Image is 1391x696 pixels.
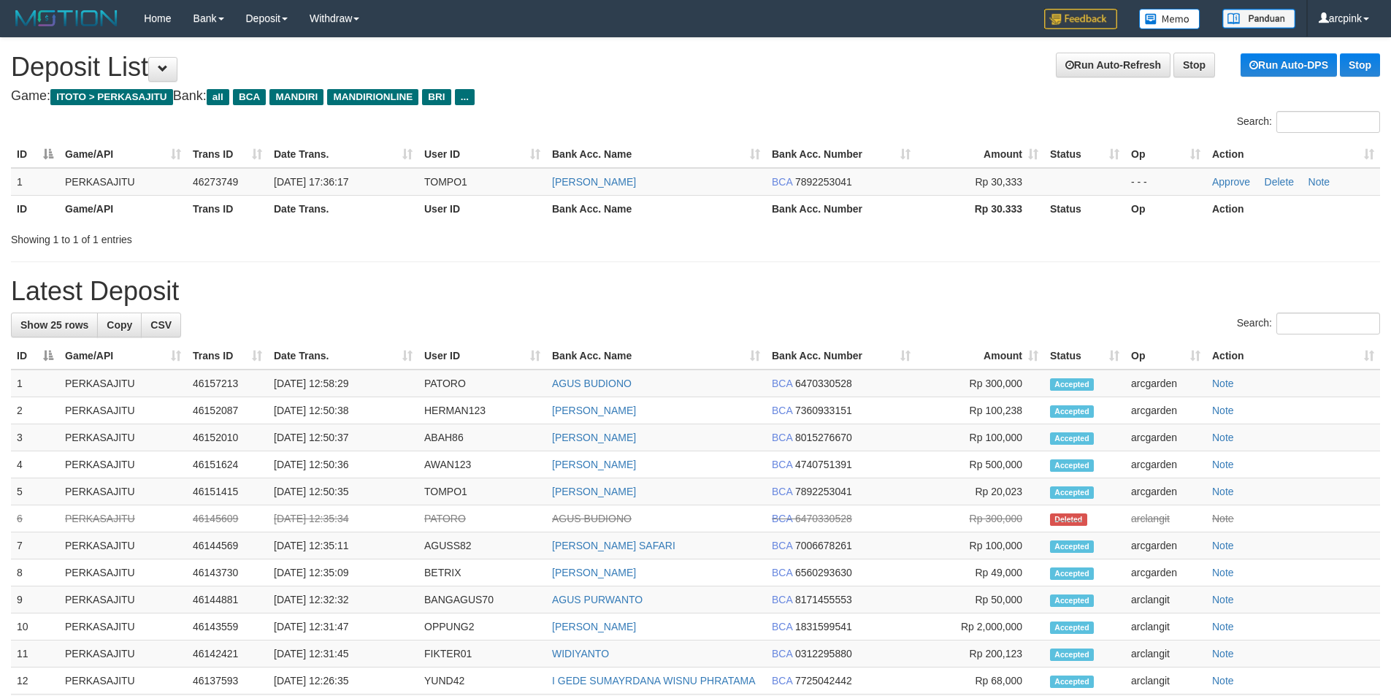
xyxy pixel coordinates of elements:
[268,640,418,668] td: [DATE] 12:31:45
[418,343,546,370] th: User ID: activate to sort column ascending
[268,141,418,168] th: Date Trans.: activate to sort column ascending
[552,567,636,578] a: [PERSON_NAME]
[916,613,1044,640] td: Rp 2,000,000
[11,195,59,222] th: ID
[59,505,187,532] td: PERKASAJITU
[268,451,418,478] td: [DATE] 12:50:36
[11,424,59,451] td: 3
[552,486,636,497] a: [PERSON_NAME]
[975,176,1022,188] span: Rp 30,333
[916,141,1044,168] th: Amount: activate to sort column ascending
[795,567,852,578] span: Copy 6560293630 to clipboard
[268,343,418,370] th: Date Trans.: activate to sort column ascending
[187,505,268,532] td: 46145609
[268,613,418,640] td: [DATE] 12:31:47
[1276,313,1380,334] input: Search:
[268,478,418,505] td: [DATE] 12:50:35
[1050,486,1094,499] span: Accepted
[418,668,546,695] td: YUND42
[1308,176,1330,188] a: Note
[916,370,1044,397] td: Rp 300,000
[59,668,187,695] td: PERKASAJITU
[187,586,268,613] td: 46144881
[916,397,1044,424] td: Rp 100,238
[1050,459,1094,472] span: Accepted
[59,586,187,613] td: PERKASAJITU
[1050,676,1094,688] span: Accepted
[1125,195,1206,222] th: Op
[1125,343,1206,370] th: Op: activate to sort column ascending
[772,432,792,443] span: BCA
[552,405,636,416] a: [PERSON_NAME]
[795,540,852,551] span: Copy 7006678261 to clipboard
[795,513,852,524] span: Copy 6470330528 to clipboard
[916,195,1044,222] th: Rp 30.333
[418,505,546,532] td: PATORO
[1265,176,1294,188] a: Delete
[772,378,792,389] span: BCA
[1241,53,1337,77] a: Run Auto-DPS
[268,559,418,586] td: [DATE] 12:35:09
[11,397,59,424] td: 2
[795,675,852,687] span: Copy 7725042442 to clipboard
[1044,141,1125,168] th: Status: activate to sort column ascending
[1050,513,1087,526] span: Deleted
[59,370,187,397] td: PERKASAJITU
[1050,567,1094,580] span: Accepted
[772,176,792,188] span: BCA
[1212,513,1234,524] a: Note
[795,594,852,605] span: Copy 8171455553 to clipboard
[772,405,792,416] span: BCA
[916,586,1044,613] td: Rp 50,000
[268,370,418,397] td: [DATE] 12:58:29
[916,343,1044,370] th: Amount: activate to sort column ascending
[187,613,268,640] td: 46143559
[11,478,59,505] td: 5
[11,168,59,196] td: 1
[418,613,546,640] td: OPPUNG2
[59,168,187,196] td: PERKASAJITU
[11,313,98,337] a: Show 25 rows
[424,176,467,188] span: TOMPO1
[187,532,268,559] td: 46144569
[97,313,142,337] a: Copy
[193,176,238,188] span: 46273749
[59,451,187,478] td: PERKASAJITU
[1125,478,1206,505] td: arcgarden
[268,668,418,695] td: [DATE] 12:26:35
[59,532,187,559] td: PERKASAJITU
[233,89,266,105] span: BCA
[772,621,792,632] span: BCA
[187,370,268,397] td: 46157213
[772,648,792,659] span: BCA
[795,621,852,632] span: Copy 1831599541 to clipboard
[772,567,792,578] span: BCA
[1212,405,1234,416] a: Note
[11,586,59,613] td: 9
[1125,397,1206,424] td: arcgarden
[327,89,418,105] span: MANDIRIONLINE
[1125,613,1206,640] td: arclangit
[1044,343,1125,370] th: Status: activate to sort column ascending
[552,378,632,389] a: AGUS BUDIONO
[772,594,792,605] span: BCA
[268,505,418,532] td: [DATE] 12:35:34
[916,559,1044,586] td: Rp 49,000
[418,370,546,397] td: PATORO
[187,451,268,478] td: 46151624
[1212,486,1234,497] a: Note
[1050,432,1094,445] span: Accepted
[795,486,852,497] span: Copy 7892253041 to clipboard
[50,89,173,105] span: ITOTO > PERKASAJITU
[1125,532,1206,559] td: arcgarden
[59,424,187,451] td: PERKASAJITU
[795,378,852,389] span: Copy 6470330528 to clipboard
[418,424,546,451] td: ABAH86
[1212,176,1250,188] a: Approve
[916,532,1044,559] td: Rp 100,000
[546,343,766,370] th: Bank Acc. Name: activate to sort column ascending
[916,640,1044,668] td: Rp 200,123
[59,195,187,222] th: Game/API
[1206,343,1380,370] th: Action: activate to sort column ascending
[107,319,132,331] span: Copy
